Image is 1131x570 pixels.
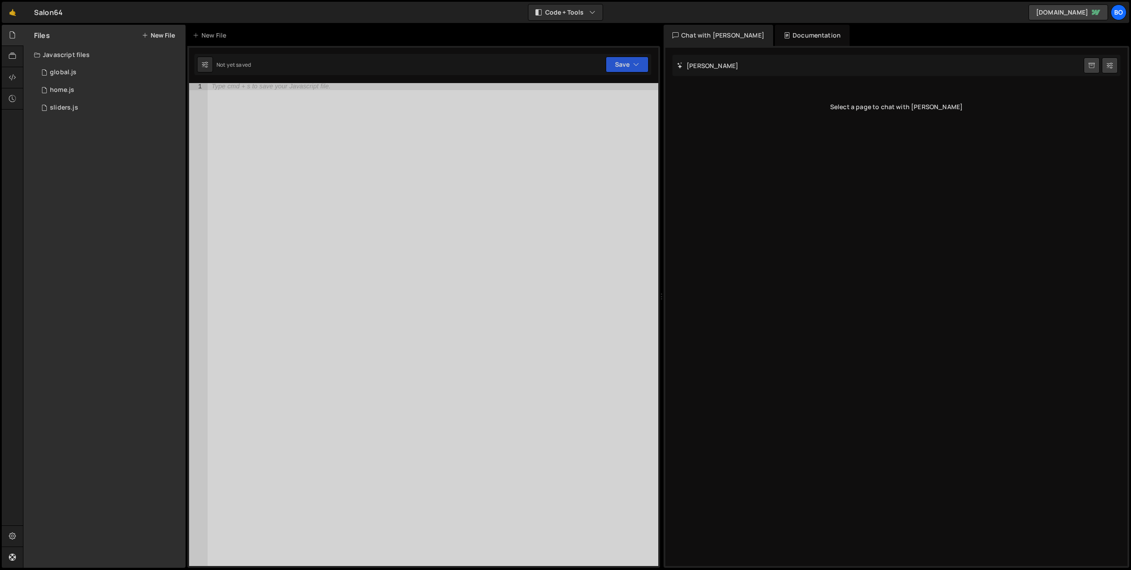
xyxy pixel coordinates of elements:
[216,61,251,68] div: Not yet saved
[189,83,208,90] div: 1
[775,25,850,46] div: Documentation
[142,32,175,39] button: New File
[34,64,186,81] div: 16449/44558.js
[50,86,74,94] div: home.js
[50,104,78,112] div: sliders.js
[677,61,738,70] h2: [PERSON_NAME]
[193,31,230,40] div: New File
[212,84,330,90] div: Type cmd + s to save your Javascript file.
[664,25,773,46] div: Chat with [PERSON_NAME]
[1111,4,1127,20] a: Bo
[23,46,186,64] div: Javascript files
[606,57,649,72] button: Save
[34,99,186,117] div: 16449/44732.js
[50,68,76,76] div: global.js
[1029,4,1108,20] a: [DOMAIN_NAME]
[34,7,63,18] div: Salon64
[34,30,50,40] h2: Files
[672,89,1120,125] div: Select a page to chat with [PERSON_NAME]
[34,81,186,99] div: 16449/44729.js
[528,4,603,20] button: Code + Tools
[2,2,23,23] a: 🤙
